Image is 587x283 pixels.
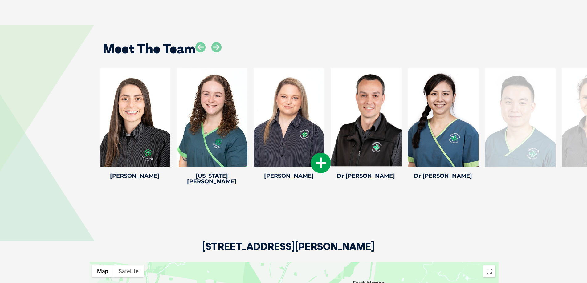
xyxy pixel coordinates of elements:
h4: [US_STATE][PERSON_NAME] [177,173,247,184]
h2: [STREET_ADDRESS][PERSON_NAME] [202,241,374,262]
h4: [PERSON_NAME] [254,173,324,179]
button: Show street map [92,265,113,277]
h4: Dr [PERSON_NAME] [408,173,479,179]
button: Show satellite imagery [113,265,144,277]
h4: Dr [PERSON_NAME] [331,173,402,179]
h2: Meet The Team [103,42,195,55]
button: Toggle fullscreen view [483,265,495,277]
h4: [PERSON_NAME] [100,173,170,179]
